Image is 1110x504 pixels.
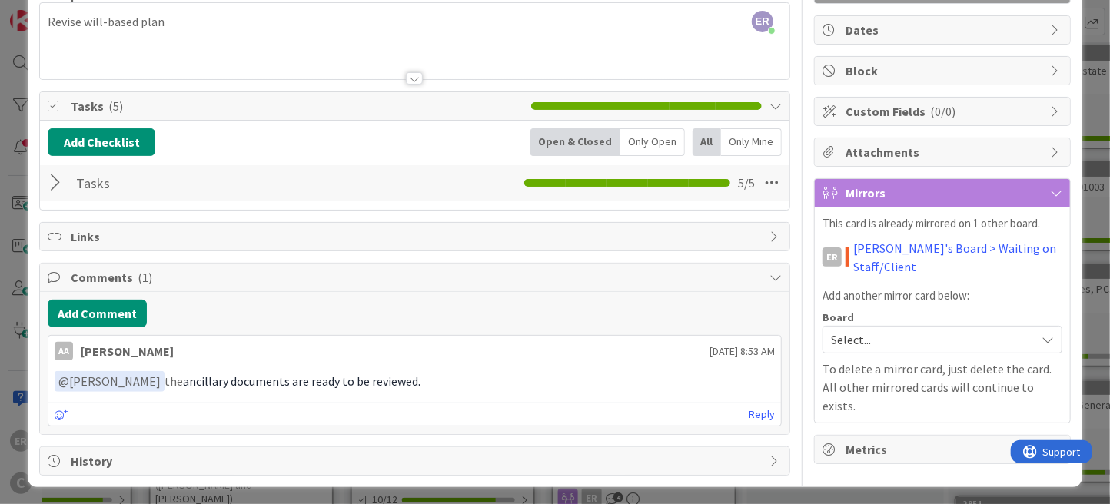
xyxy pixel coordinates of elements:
[823,287,1062,305] p: Add another mirror card below:
[32,2,70,21] span: Support
[58,373,161,389] span: [PERSON_NAME]
[823,312,854,323] span: Board
[71,452,762,470] span: History
[846,102,1042,121] span: Custom Fields
[823,215,1062,233] p: This card is already mirrored on 1 other board.
[48,128,155,156] button: Add Checklist
[752,11,773,32] span: ER
[108,98,123,114] span: ( 5 )
[846,440,1042,459] span: Metrics
[71,97,523,115] span: Tasks
[823,247,842,267] div: ER
[721,128,782,156] div: Only Mine
[58,373,69,389] span: @
[846,143,1042,161] span: Attachments
[930,104,955,119] span: ( 0/0 )
[846,61,1042,80] span: Block
[831,329,1028,350] span: Select...
[55,371,775,392] p: the
[71,169,387,197] input: Add Checklist...
[620,128,685,156] div: Only Open
[530,128,620,156] div: Open & Closed
[854,239,1062,276] a: [PERSON_NAME]'s Board > Waiting on Staff/Client
[823,360,1062,415] p: To delete a mirror card, just delete the card. All other mirrored cards will continue to exists.
[71,227,762,246] span: Links
[846,21,1042,39] span: Dates
[48,300,147,327] button: Add Comment
[749,405,775,424] a: Reply
[183,373,420,389] span: ancillary documents are ready to be reviewed.
[693,128,721,156] div: All
[846,184,1042,202] span: Mirrors
[738,174,755,192] span: 5 / 5
[55,342,73,360] div: AA
[48,13,782,31] p: Revise will-based plan
[710,343,775,360] span: [DATE] 8:53 AM
[138,270,152,285] span: ( 1 )
[71,268,762,287] span: Comments
[81,342,174,360] div: [PERSON_NAME]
